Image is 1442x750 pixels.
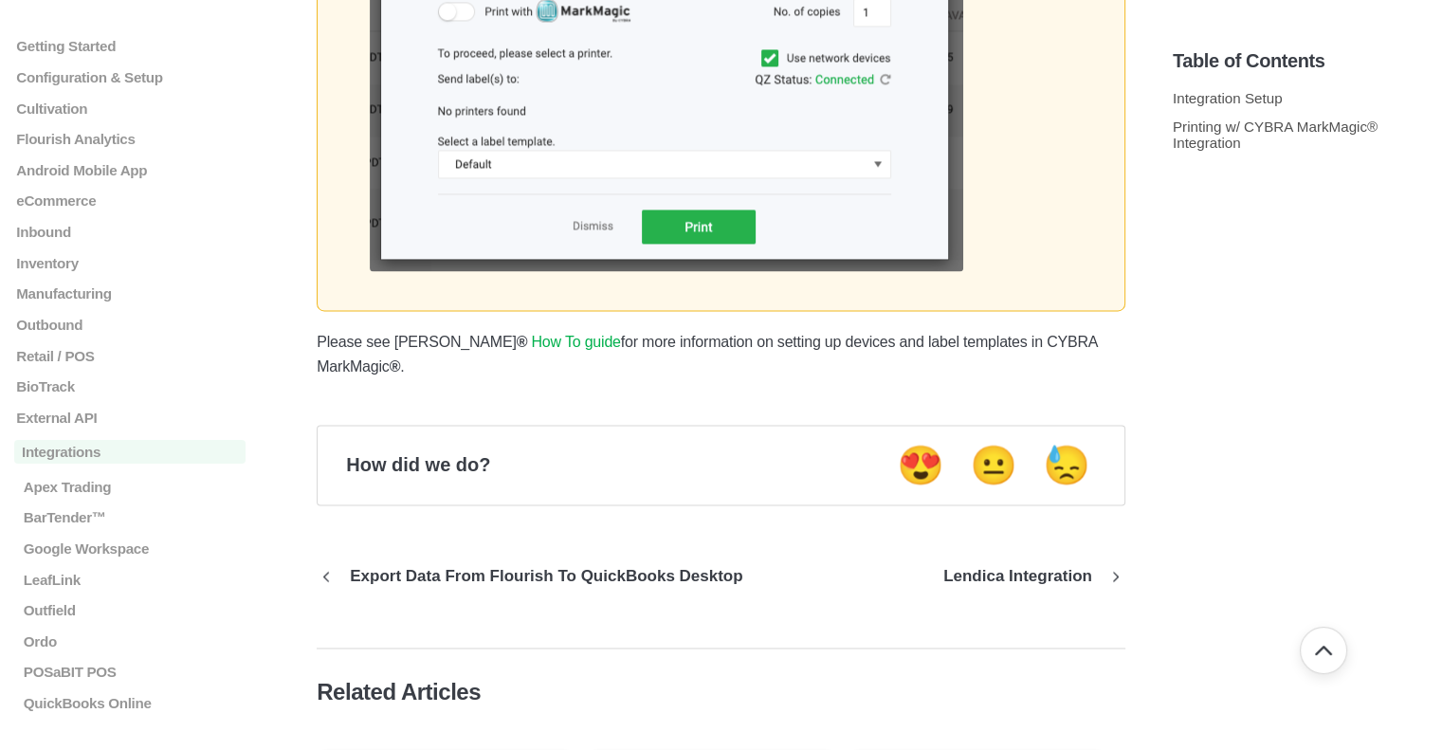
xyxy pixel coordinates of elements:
a: Go to next article Lendica Integration [929,551,1125,602]
a: eCommerce [14,192,246,209]
a: External API [14,410,246,426]
p: QuickBooks Online [22,695,246,711]
a: Retail / POS [14,347,246,363]
a: Outfield [14,602,246,618]
a: Inbound [14,224,246,240]
a: How To guide [531,334,620,350]
a: Apex Trading [14,479,246,495]
p: Please see [PERSON_NAME] for more information on setting up devices and label templates in CYBRA ... [317,330,1125,379]
button: Go back to top of document [1300,627,1347,674]
a: Manufacturing [14,285,246,302]
p: LeafLink [22,571,246,587]
a: LeafLink [14,571,246,587]
a: Integrations [14,440,246,464]
a: Ordo [14,633,246,649]
a: BarTender™ [14,509,246,525]
p: POSaBIT POS [22,664,246,680]
a: Integration Setup [1173,90,1283,106]
p: BarTender™ [22,509,246,525]
a: POSaBIT POS [14,664,246,680]
p: Apex Trading [22,479,246,495]
a: Cultivation [14,100,246,116]
a: Configuration & Setup [14,69,246,85]
p: Google Workspace [22,540,246,557]
p: Ordo [22,633,246,649]
a: Flourish Analytics [14,131,246,147]
a: Android Mobile App [14,162,246,178]
button: Neutral feedback button [964,442,1023,488]
button: Positive feedback button [891,442,950,488]
a: Google Workspace [14,540,246,557]
strong: ® [390,358,401,375]
a: Getting Started [14,38,246,54]
a: Go to previous article Export Data From Flourish To QuickBooks Desktop [317,551,757,602]
h4: Related Articles [317,679,1125,705]
button: Negative feedback button [1037,442,1096,488]
h5: Table of Contents [1173,50,1428,72]
p: Outfield [22,602,246,618]
a: Printing w/ CYBRA MarkMagic® Integration [1173,119,1378,151]
p: Lendica Integration [929,567,1106,586]
a: Inventory [14,255,246,271]
strong: ® [517,334,528,350]
a: BioTrack [14,378,246,394]
a: Outbound [14,317,246,333]
section: Table of Contents [1173,19,1428,722]
p: How did we do? [346,454,490,476]
a: QuickBooks Online [14,695,246,711]
p: Export Data From Flourish To QuickBooks Desktop [336,567,757,586]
